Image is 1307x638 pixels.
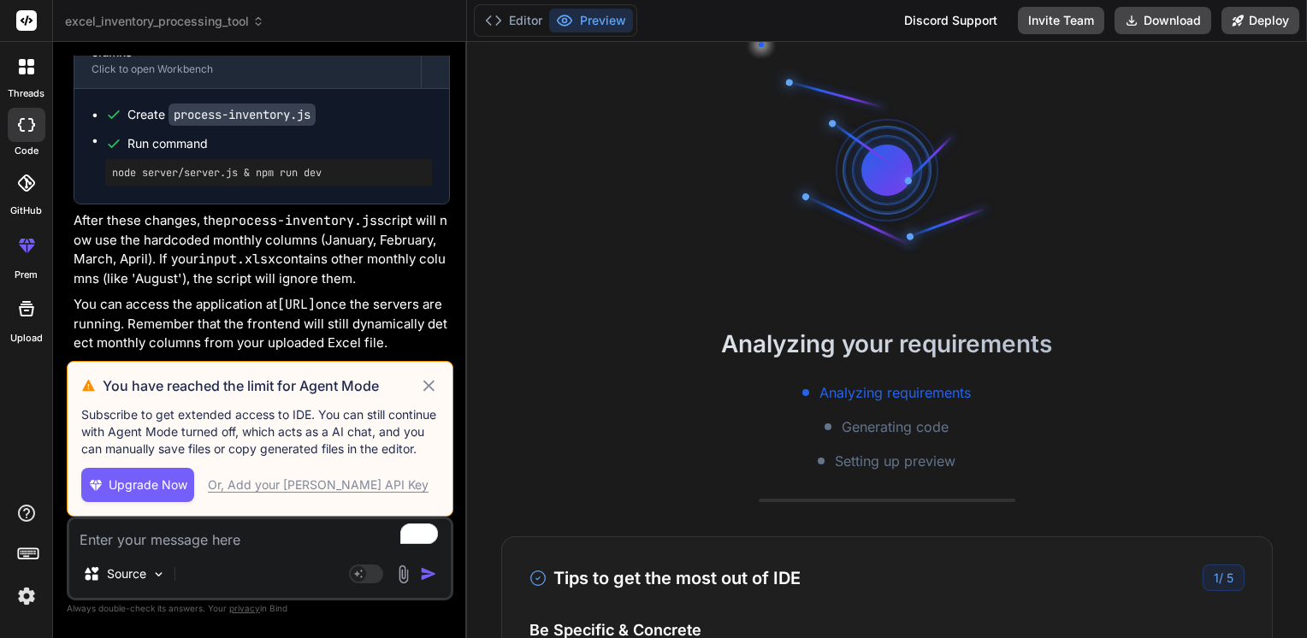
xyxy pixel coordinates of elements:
p: Source [107,565,146,582]
span: Setting up preview [835,451,955,471]
code: [URL] [277,296,316,313]
button: Preview [549,9,633,32]
p: You can access the application at once the servers are running. Remember that the frontend will s... [74,295,450,353]
code: process-inventory.js [169,103,316,126]
span: excel_inventory_processing_tool [65,13,264,30]
p: Always double-check its answers. Your in Bind [67,600,453,617]
label: code [15,144,38,158]
div: / [1203,564,1245,591]
span: Generating code [842,416,949,437]
span: Upgrade Now [109,476,187,493]
h3: You have reached the limit for Agent Mode [103,375,419,396]
button: Deploy [1221,7,1299,34]
div: Click to open Workbench [92,62,404,76]
h3: Tips to get the most out of IDE [529,565,801,591]
button: Invite Team [1018,7,1104,34]
span: 1 [1214,570,1219,585]
textarea: To enrich screen reader interactions, please activate Accessibility in Grammarly extension settings [69,519,451,550]
span: 5 [1227,570,1233,585]
span: Analyzing requirements [819,382,971,403]
p: After these changes, the script will now use the hardcoded monthly columns (January, February, Ma... [74,211,450,288]
div: Or, Add your [PERSON_NAME] API Key [208,476,429,493]
img: settings [12,582,41,611]
label: prem [15,268,38,282]
pre: node server/server.js & npm run dev [112,166,425,180]
button: Editor [478,9,549,32]
label: GitHub [10,204,42,218]
label: threads [8,86,44,101]
label: Upload [10,331,43,346]
code: input.xlsx [198,251,275,268]
div: Discord Support [894,7,1008,34]
p: Subscribe to get extended access to IDE. You can still continue with Agent Mode turned off, which... [81,406,439,458]
button: Download [1115,7,1211,34]
h2: Analyzing your requirements [467,326,1307,362]
img: attachment [393,564,413,584]
img: Pick Models [151,567,166,582]
span: privacy [229,603,260,613]
img: icon [420,565,437,582]
span: Run command [127,135,432,152]
button: Upgrade Now [81,468,194,502]
code: process-inventory.js [223,212,377,229]
div: Create [127,106,316,123]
